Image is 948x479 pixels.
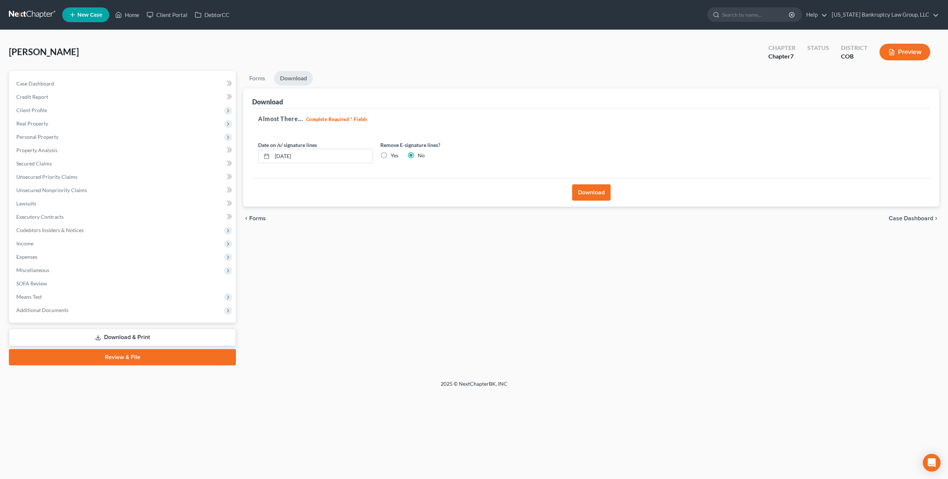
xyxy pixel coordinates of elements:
button: chevron_left Forms [243,215,276,221]
span: Secured Claims [16,160,52,167]
label: Remove E-signature lines? [380,141,495,149]
a: DebtorCC [191,8,233,21]
span: Unsecured Nonpriority Claims [16,187,87,193]
a: Case Dashboard chevron_right [889,215,939,221]
a: Executory Contracts [10,210,236,224]
span: Real Property [16,120,48,127]
button: Download [572,184,611,201]
div: Status [807,44,829,52]
a: [US_STATE] Bankruptcy Law Group, LLC [828,8,939,21]
a: Property Analysis [10,144,236,157]
a: Download & Print [9,329,236,346]
div: Chapter [768,52,795,61]
span: Expenses [16,254,37,260]
i: chevron_right [933,215,939,221]
span: Lawsuits [16,200,36,207]
span: 7 [790,53,794,60]
a: Forms [243,71,271,86]
span: Credit Report [16,94,48,100]
span: Miscellaneous [16,267,49,273]
label: Yes [391,152,398,159]
a: Secured Claims [10,157,236,170]
a: Home [111,8,143,21]
span: Personal Property [16,134,59,140]
strong: Complete Required * Fields [306,116,367,122]
a: SOFA Review [10,277,236,290]
span: Unsecured Priority Claims [16,174,77,180]
input: Search by name... [722,8,790,21]
div: Open Intercom Messenger [923,454,941,472]
a: Client Portal [143,8,191,21]
span: Forms [249,215,266,221]
a: Download [274,71,313,86]
span: New Case [77,12,102,18]
input: MM/DD/YYYY [272,149,373,163]
span: Case Dashboard [16,80,54,87]
span: Executory Contracts [16,214,64,220]
i: chevron_left [243,215,249,221]
h5: Almost There... [258,114,924,123]
span: Income [16,240,33,247]
a: Lawsuits [10,197,236,210]
a: Unsecured Priority Claims [10,170,236,184]
label: No [418,152,425,159]
span: Means Test [16,294,42,300]
a: Unsecured Nonpriority Claims [10,184,236,197]
div: District [841,44,868,52]
span: Additional Documents [16,307,69,313]
span: [PERSON_NAME] [9,46,79,57]
span: Case Dashboard [889,215,933,221]
a: Case Dashboard [10,77,236,90]
label: Date on /s/ signature lines [258,141,317,149]
div: COB [841,52,868,61]
span: Codebtors Insiders & Notices [16,227,84,233]
a: Help [802,8,827,21]
span: Client Profile [16,107,47,113]
div: Chapter [768,44,795,52]
a: Review & File [9,349,236,365]
div: Download [252,97,283,106]
span: Property Analysis [16,147,57,153]
span: SOFA Review [16,280,47,287]
button: Preview [879,44,930,60]
div: 2025 © NextChapterBK, INC [263,380,685,393]
a: Credit Report [10,90,236,104]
